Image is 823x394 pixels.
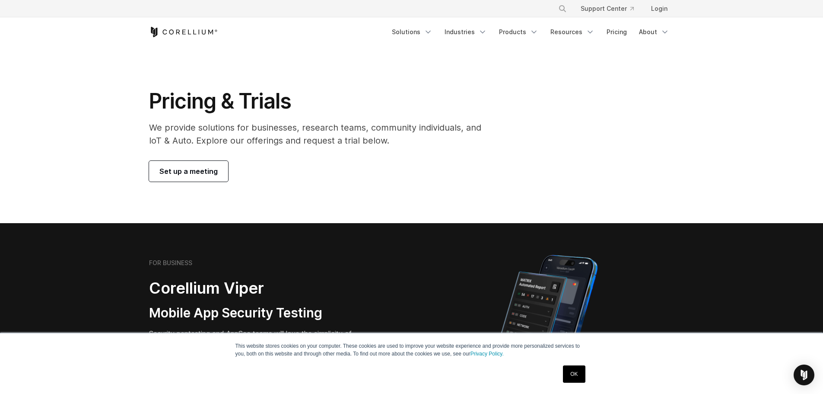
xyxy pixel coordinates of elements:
[149,259,192,267] h6: FOR BUSINESS
[387,24,438,40] a: Solutions
[439,24,492,40] a: Industries
[644,1,674,16] a: Login
[545,24,600,40] a: Resources
[387,24,674,40] div: Navigation Menu
[149,27,218,37] a: Corellium Home
[563,365,585,383] a: OK
[555,1,570,16] button: Search
[634,24,674,40] a: About
[574,1,641,16] a: Support Center
[149,279,370,298] h2: Corellium Viper
[494,24,543,40] a: Products
[548,1,674,16] div: Navigation Menu
[159,166,218,176] span: Set up a meeting
[149,121,493,147] p: We provide solutions for businesses, research teams, community individuals, and IoT & Auto. Explo...
[149,328,370,359] p: Security pentesting and AppSec teams will love the simplicity of automated report generation comb...
[235,342,588,358] p: This website stores cookies on your computer. These cookies are used to improve your website expe...
[149,305,370,321] h3: Mobile App Security Testing
[470,351,504,357] a: Privacy Policy.
[601,24,632,40] a: Pricing
[149,161,228,182] a: Set up a meeting
[149,88,493,114] h1: Pricing & Trials
[794,365,814,385] div: Open Intercom Messenger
